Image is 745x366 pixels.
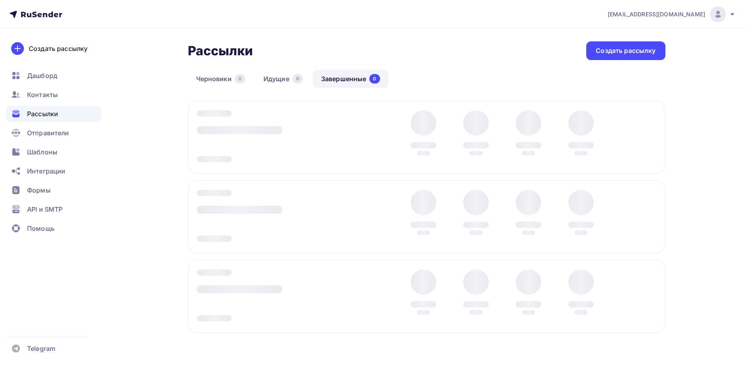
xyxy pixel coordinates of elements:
span: Отправители [27,128,69,138]
div: 0 [235,74,245,84]
a: [EMAIL_ADDRESS][DOMAIN_NAME] [608,6,735,22]
a: Идущие0 [255,70,311,88]
div: 0 [369,74,380,84]
div: Создать рассылку [596,46,655,55]
span: Контакты [27,90,58,99]
span: Помощь [27,224,55,233]
a: Рассылки [6,106,101,122]
a: Отправители [6,125,101,141]
span: API и SMTP [27,204,62,214]
span: Дашборд [27,71,57,80]
span: [EMAIL_ADDRESS][DOMAIN_NAME] [608,10,705,18]
div: 0 [293,74,303,84]
h2: Рассылки [188,43,253,59]
span: Рассылки [27,109,58,119]
a: Формы [6,182,101,198]
span: Формы [27,185,51,195]
a: Шаблоны [6,144,101,160]
a: Завершенные0 [313,70,388,88]
span: Интеграции [27,166,65,176]
div: Создать рассылку [29,44,88,53]
a: Контакты [6,87,101,103]
a: Дашборд [6,68,101,84]
span: Telegram [27,344,55,353]
span: Шаблоны [27,147,57,157]
a: Черновики0 [188,70,254,88]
